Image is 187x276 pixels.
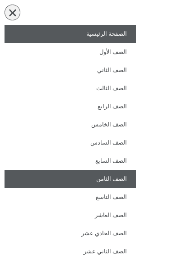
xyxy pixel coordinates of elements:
a: الصف السادس [5,134,136,152]
a: الصف الرابع [5,97,136,116]
a: الصف السابع [5,152,136,170]
a: الصف الثاني [5,61,136,79]
a: الصف الثامن [5,170,136,188]
div: כפתור פתיחת תפריט [5,5,20,20]
a: الصف التاسع [5,188,136,206]
a: الصف الثاني عشر [5,242,136,261]
a: الصف الأول [5,43,136,61]
a: الصفحة الرئيسية [5,25,136,43]
a: الصف الحادي عشر [5,224,136,242]
a: الصف العاشر [5,206,136,224]
a: الصف الثالث [5,79,136,97]
a: الصف الخامس [5,116,136,134]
